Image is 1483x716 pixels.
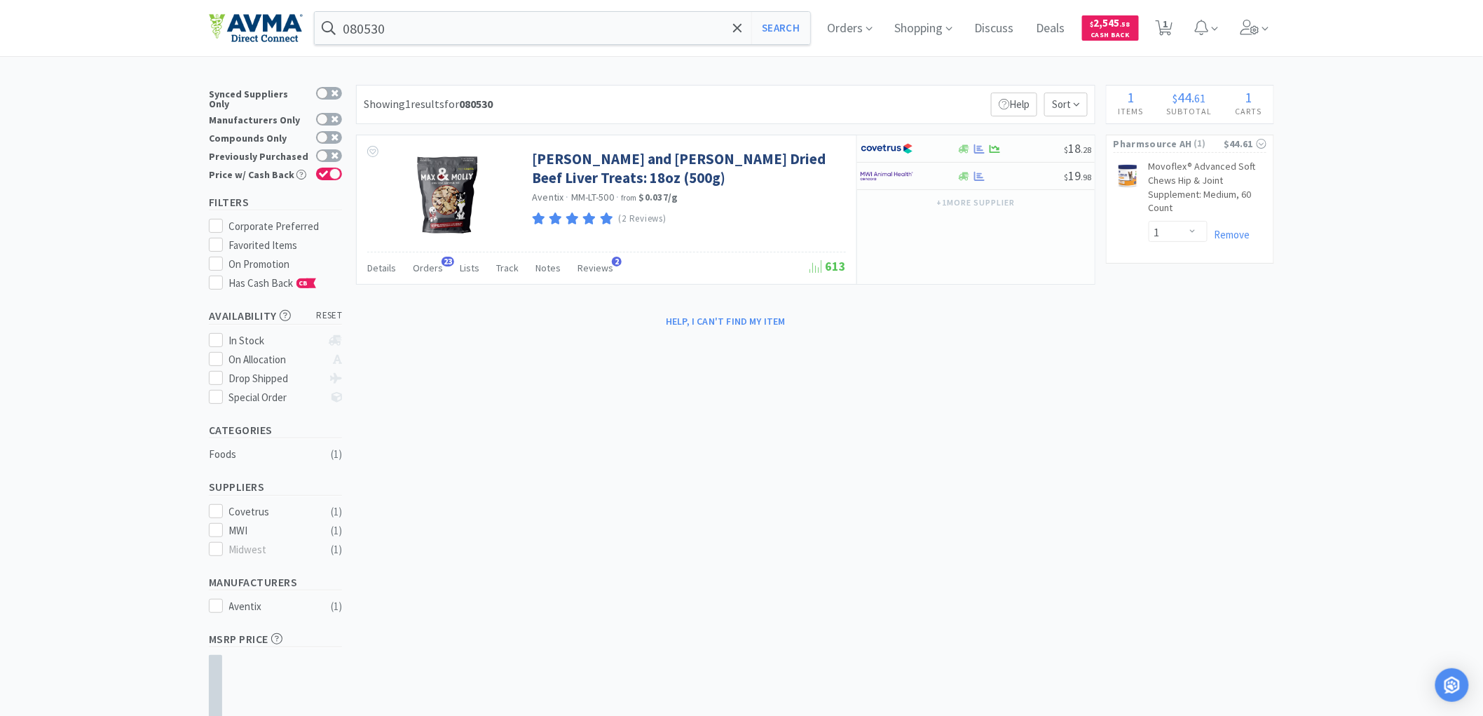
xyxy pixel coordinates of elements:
[209,308,342,324] h5: Availability
[229,276,317,290] span: Has Cash Back
[209,422,342,438] h5: Categories
[616,191,619,203] span: ·
[229,504,316,520] div: Covetrus
[229,218,343,235] div: Corporate Preferred
[532,191,564,203] a: Aventix
[1245,88,1252,106] span: 1
[1150,24,1179,36] a: 1
[331,446,342,463] div: ( 1 )
[1091,32,1130,41] span: Cash Back
[331,598,342,615] div: ( 1 )
[1114,136,1192,151] span: Pharmsource AH
[209,131,309,143] div: Compounds Only
[1044,93,1088,116] span: Sort
[1128,88,1135,106] span: 1
[566,191,569,203] span: ·
[229,389,322,406] div: Special Order
[459,97,493,111] strong: 080530
[209,168,309,180] div: Price w/ Cash Back
[1114,163,1142,191] img: 119d4634434f436d9682cef579807fbc_632185.png
[209,194,342,210] h5: Filters
[442,257,454,266] span: 23
[331,504,342,520] div: ( 1 )
[209,479,342,495] h5: Suppliers
[229,351,322,368] div: On Allocation
[209,149,309,161] div: Previously Purchased
[1081,172,1091,182] span: . 98
[317,309,343,323] span: reset
[413,262,443,274] span: Orders
[496,262,519,274] span: Track
[657,309,794,333] button: Help, I can't find my item
[1195,91,1206,105] span: 61
[460,262,479,274] span: Lists
[229,598,316,615] div: Aventix
[751,12,809,44] button: Search
[861,138,913,159] img: 77fca1acd8b6420a9015268ca798ef17_1.png
[209,87,309,109] div: Synced Suppliers Only
[622,193,637,203] span: from
[1224,104,1273,118] h4: Carts
[402,149,493,241] img: 1ae9bffa5c7549f9a74f82fc0d511c34_382721.png
[619,212,667,227] p: (2 Reviews)
[331,522,342,539] div: ( 1 )
[209,113,309,125] div: Manufacturers Only
[1435,668,1469,702] div: Open Intercom Messenger
[444,97,493,111] span: for
[229,522,316,539] div: MWI
[364,95,493,114] div: Showing 1 results
[229,237,343,254] div: Favorited Items
[209,13,303,43] img: e4e33dab9f054f5782a47901c742baa9_102.png
[1082,9,1139,47] a: $2,545.58Cash Back
[861,166,913,187] img: f6b2451649754179b5b4e0c70c3f7cb0_2.png
[969,22,1020,35] a: Discuss
[1178,88,1192,106] span: 44
[1064,172,1068,182] span: $
[1155,104,1224,118] h4: Subtotal
[930,193,1022,212] button: +1more supplier
[1091,16,1130,29] span: 2,545
[571,191,614,203] span: MM-LT-500
[1064,168,1091,184] span: 19
[229,541,316,558] div: Midwest
[1224,136,1266,151] div: $44.61
[1173,91,1178,105] span: $
[535,262,561,274] span: Notes
[1064,140,1091,156] span: 18
[315,12,810,44] input: Search by item, sku, manufacturer, ingredient, size...
[1081,144,1091,155] span: . 28
[1149,160,1266,220] a: Movoflex® Advanced Soft Chews Hip & Joint Supplement: Medium, 60 Count
[1120,20,1130,29] span: . 58
[209,446,322,463] div: Foods
[532,149,842,188] a: [PERSON_NAME] and [PERSON_NAME] Dried Beef Liver Treats: 18oz (500g)
[1107,104,1155,118] h4: Items
[229,256,343,273] div: On Promotion
[639,191,678,203] strong: $0.037 / g
[229,370,322,387] div: Drop Shipped
[1091,20,1094,29] span: $
[229,332,322,349] div: In Stock
[331,541,342,558] div: ( 1 )
[1192,137,1224,151] span: ( 1 )
[209,631,342,647] h5: MSRP Price
[1155,90,1224,104] div: .
[367,262,396,274] span: Details
[809,258,846,274] span: 613
[612,257,622,266] span: 2
[1064,144,1068,155] span: $
[297,279,311,288] span: CB
[1031,22,1071,35] a: Deals
[209,574,342,590] h5: Manufacturers
[991,93,1037,116] p: Help
[578,262,613,274] span: Reviews
[1208,228,1250,241] a: Remove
